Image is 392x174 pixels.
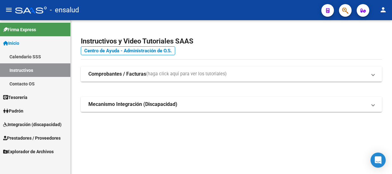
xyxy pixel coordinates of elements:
div: Open Intercom Messenger [371,153,386,168]
mat-expansion-panel-header: Mecanismo Integración (Discapacidad) [81,97,382,112]
span: (haga click aquí para ver los tutoriales) [146,71,227,78]
span: Tesorería [3,94,27,101]
mat-expansion-panel-header: Comprobantes / Facturas(haga click aquí para ver los tutoriales) [81,67,382,82]
span: Padrón [3,107,23,114]
mat-icon: person [379,6,387,14]
span: Prestadores / Proveedores [3,135,61,142]
span: Firma Express [3,26,36,33]
strong: Comprobantes / Facturas [88,71,146,78]
strong: Mecanismo Integración (Discapacidad) [88,101,177,108]
span: - ensalud [50,3,79,17]
span: Explorador de Archivos [3,148,54,155]
span: Integración (discapacidad) [3,121,62,128]
h2: Instructivos y Video Tutoriales SAAS [81,35,382,47]
a: Centro de Ayuda - Administración de O.S. [81,46,175,55]
span: Inicio [3,40,19,47]
mat-icon: menu [5,6,13,14]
